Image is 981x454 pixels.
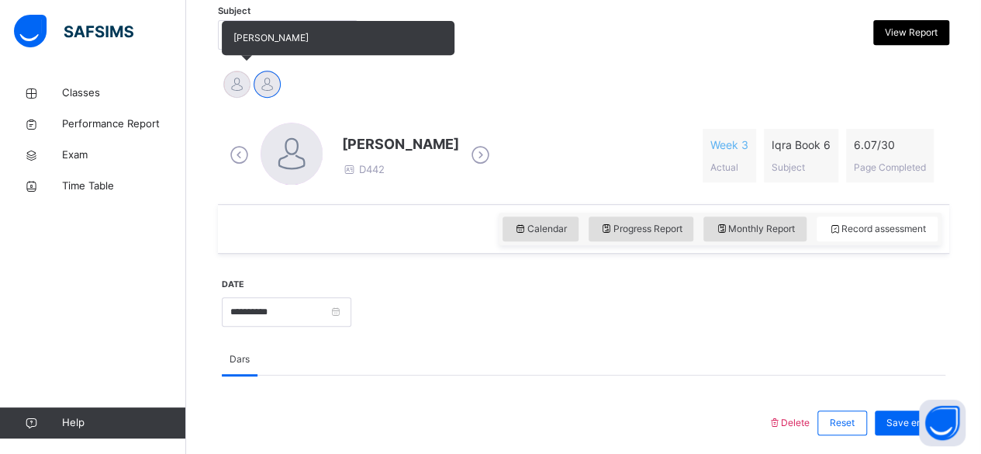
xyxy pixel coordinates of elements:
label: Date [222,279,244,291]
span: [PERSON_NAME] [342,133,459,154]
span: Calendar [514,222,567,236]
span: Performance Report [62,116,186,132]
span: Monthly Report [715,222,795,236]
button: Open asap [919,400,965,446]
span: Dars [230,352,250,366]
span: Iqra Book 6 [772,137,831,153]
span: [PERSON_NAME] [233,32,309,43]
span: 6.07 / 30 [854,137,926,153]
span: View Report [885,26,938,40]
span: Actual [710,161,738,173]
span: Delete [768,417,810,428]
span: Exam [62,147,186,163]
span: Save entry [886,416,934,430]
span: Subject [218,5,250,18]
span: Classes [62,85,186,101]
span: Subject [772,161,805,173]
span: Week 3 [710,137,748,153]
span: Reset [830,416,855,430]
span: Record assessment [828,222,926,236]
img: safsims [14,15,133,47]
span: Page Completed [854,161,926,173]
span: D442 [342,163,385,175]
span: Help [62,415,185,431]
span: Progress Report [600,222,682,236]
span: Time Table [62,178,186,194]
